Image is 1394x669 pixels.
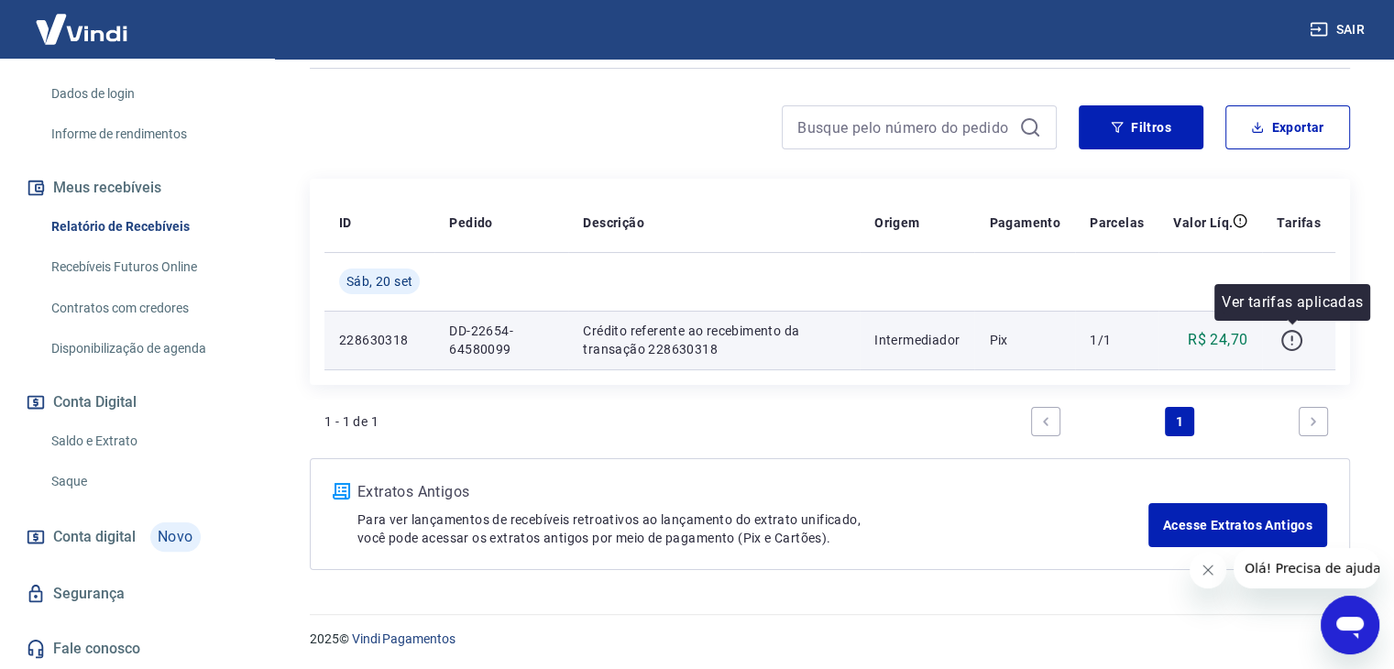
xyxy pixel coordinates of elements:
[339,331,420,349] p: 228630318
[1031,407,1060,436] a: Previous page
[22,629,252,669] a: Fale conosco
[310,630,1350,649] p: 2025 ©
[22,382,252,422] button: Conta Digital
[1173,214,1233,232] p: Valor Líq.
[150,522,201,552] span: Novo
[797,114,1012,141] input: Busque pelo número do pedido
[44,463,252,500] a: Saque
[1234,548,1379,588] iframe: Mensagem da empresa
[44,75,252,113] a: Dados de login
[989,331,1060,349] p: Pix
[1188,329,1247,351] p: R$ 24,70
[44,115,252,153] a: Informe de rendimentos
[449,214,492,232] p: Pedido
[1299,407,1328,436] a: Next page
[333,483,350,499] img: ícone
[53,524,136,550] span: Conta digital
[449,322,554,358] p: DD-22654-64580099
[1079,105,1203,149] button: Filtros
[44,248,252,286] a: Recebíveis Futuros Online
[357,510,1148,547] p: Para ver lançamentos de recebíveis retroativos ao lançamento do extrato unificado, você pode aces...
[874,214,919,232] p: Origem
[1277,214,1321,232] p: Tarifas
[22,1,141,57] img: Vindi
[324,412,379,431] p: 1 - 1 de 1
[339,214,352,232] p: ID
[583,322,845,358] p: Crédito referente ao recebimento da transação 228630318
[44,208,252,246] a: Relatório de Recebíveis
[1024,400,1335,444] ul: Pagination
[1090,331,1144,349] p: 1/1
[22,168,252,208] button: Meus recebíveis
[11,13,154,27] span: Olá! Precisa de ajuda?
[1225,105,1350,149] button: Exportar
[1148,503,1327,547] a: Acesse Extratos Antigos
[22,574,252,614] a: Segurança
[1306,13,1372,47] button: Sair
[44,290,252,327] a: Contratos com credores
[1090,214,1144,232] p: Parcelas
[44,422,252,460] a: Saldo e Extrato
[1165,407,1194,436] a: Page 1 is your current page
[1321,596,1379,654] iframe: Botão para abrir a janela de mensagens
[583,214,644,232] p: Descrição
[22,515,252,559] a: Conta digitalNovo
[874,331,960,349] p: Intermediador
[352,631,456,646] a: Vindi Pagamentos
[357,481,1148,503] p: Extratos Antigos
[346,272,412,291] span: Sáb, 20 set
[1190,552,1226,588] iframe: Fechar mensagem
[1222,291,1363,313] p: Ver tarifas aplicadas
[44,330,252,367] a: Disponibilização de agenda
[989,214,1060,232] p: Pagamento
